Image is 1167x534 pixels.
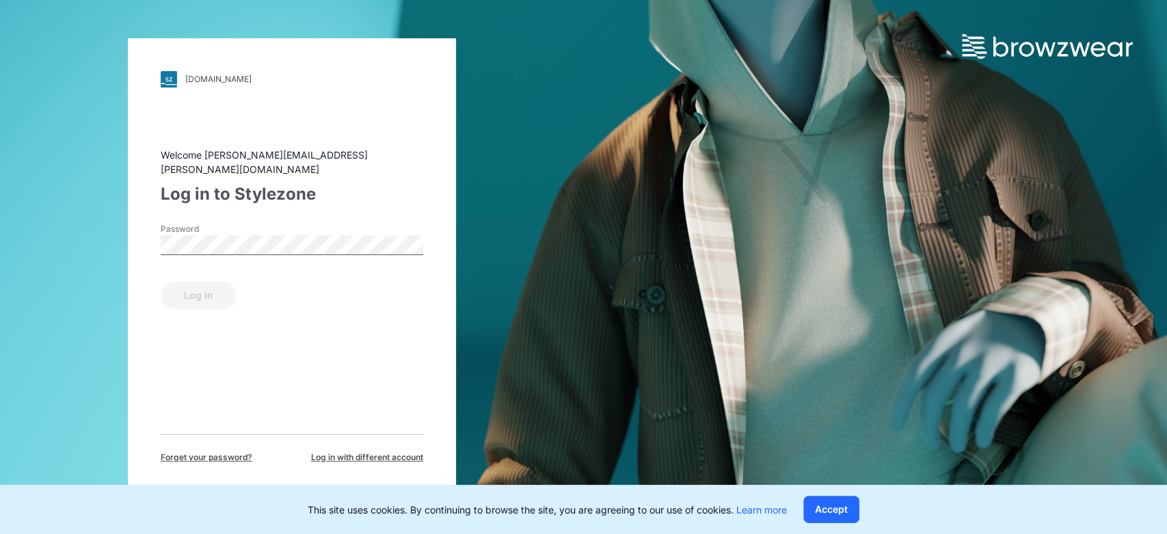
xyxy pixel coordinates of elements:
div: [DOMAIN_NAME] [185,74,252,84]
div: Welcome [PERSON_NAME][EMAIL_ADDRESS][PERSON_NAME][DOMAIN_NAME] [161,148,423,176]
img: browzwear-logo.73288ffb.svg [962,34,1133,59]
p: This site uses cookies. By continuing to browse the site, you are agreeing to our use of cookies. [308,503,787,517]
button: Accept [803,496,859,523]
img: svg+xml;base64,PHN2ZyB3aWR0aD0iMjgiIGhlaWdodD0iMjgiIHZpZXdCb3g9IjAgMCAyOCAyOCIgZmlsbD0ibm9uZSIgeG... [161,71,177,88]
a: [DOMAIN_NAME] [161,71,423,88]
div: Log in to Stylezone [161,182,423,206]
label: Password [161,223,256,235]
a: Learn more [736,504,787,516]
span: Log in with different account [311,451,423,464]
span: Forget your password? [161,451,252,464]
